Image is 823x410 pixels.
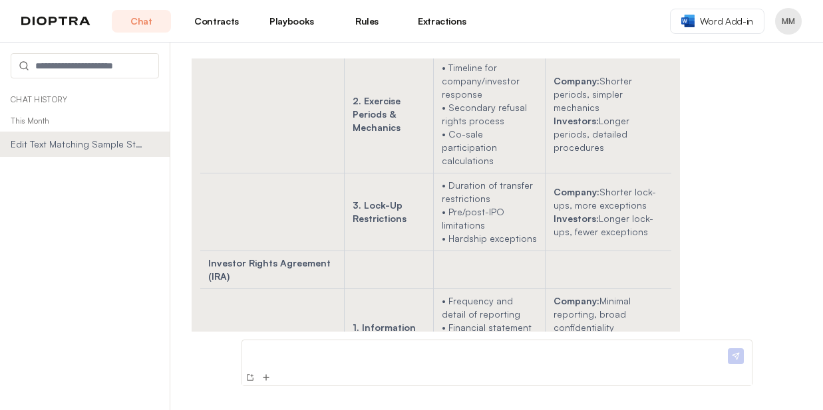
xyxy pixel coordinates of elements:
[187,10,246,33] a: Contracts
[11,138,144,151] span: Edit Text Matching Sample Style
[433,289,545,380] td: • Frequency and detail of reporting • Financial statement requirements • Confidentiality obligations
[433,56,545,173] td: • Timeline for company/investor response • Secondary refusal rights process • Co-sale participati...
[433,173,545,251] td: • Duration of transfer restrictions • Pre/post-IPO limitations • Hardship exceptions
[245,372,255,383] img: New Conversation
[775,8,802,35] button: Profile menu
[545,173,671,251] td: Shorter lock-ups, more exceptions Longer lock-ups, fewer exceptions
[11,94,159,105] p: Chat History
[21,17,90,26] img: logo
[244,371,257,384] button: New Conversation
[353,322,416,346] strong: 1. Information Rights
[112,10,171,33] a: Chat
[554,295,599,306] strong: Company:
[259,371,273,384] button: Add Files
[262,10,321,33] a: Playbooks
[353,199,407,224] strong: 3. Lock-Up Restrictions
[554,115,599,126] strong: Investors:
[337,10,397,33] a: Rules
[681,15,695,27] img: word
[412,10,472,33] a: Extractions
[554,75,599,86] strong: Company:
[728,348,744,364] img: Send
[261,372,271,383] img: Add Files
[700,15,753,28] span: Word Add-in
[545,289,671,380] td: Minimal reporting, broad confidentiality Detailed reporting, narrow confidentiality
[670,9,764,34] a: Word Add-in
[208,257,331,282] strong: Investor Rights Agreement (IRA)
[545,56,671,173] td: Shorter periods, simpler mechanics Longer periods, detailed procedures
[353,95,401,133] strong: 2. Exercise Periods & Mechanics
[554,186,599,197] strong: Company:
[554,213,599,224] strong: Investors:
